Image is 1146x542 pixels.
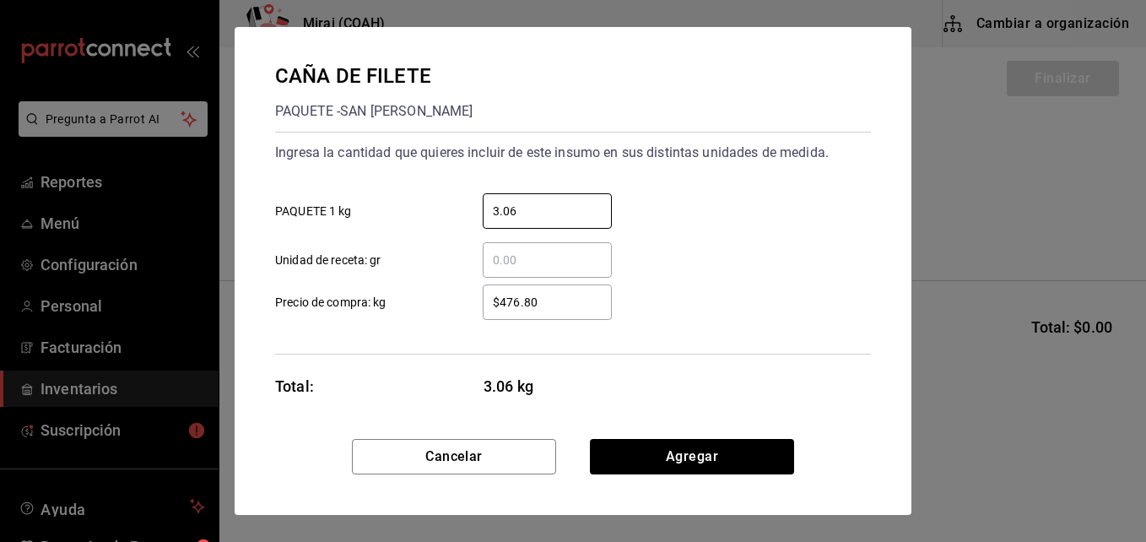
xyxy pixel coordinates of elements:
div: Total: [275,375,314,398]
input: PAQUETE 1 kg [483,201,612,221]
input: Unidad de receta: gr [483,250,612,270]
span: PAQUETE 1 kg [275,203,352,220]
div: PAQUETE - SAN [PERSON_NAME] [275,98,473,125]
button: Cancelar [352,439,556,474]
button: Agregar [590,439,794,474]
span: 3.06 kg [484,375,613,398]
div: Ingresa la cantidad que quieres incluir de este insumo en sus distintas unidades de medida. [275,139,871,166]
input: Precio de compra: kg [483,292,612,312]
span: Unidad de receta: gr [275,252,381,269]
div: CAÑA DE FILETE [275,61,473,91]
span: Precio de compra: kg [275,294,387,312]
